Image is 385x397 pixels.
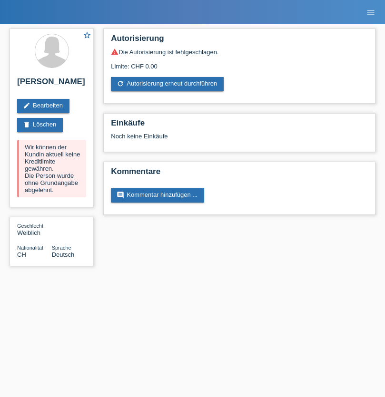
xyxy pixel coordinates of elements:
span: Nationalität [17,245,43,251]
a: editBearbeiten [17,99,69,113]
span: Geschlecht [17,223,43,229]
div: Noch keine Einkäufe [111,133,368,147]
span: Sprache [52,245,71,251]
a: commentKommentar hinzufügen ... [111,188,204,203]
i: star_border [83,31,91,39]
i: warning [111,48,118,56]
span: Schweiz [17,251,26,258]
div: Die Autorisierung ist fehlgeschlagen. [111,48,368,56]
div: Limite: CHF 0.00 [111,56,368,70]
h2: Autorisierung [111,34,368,48]
a: menu [361,9,380,15]
i: comment [117,191,124,199]
div: Weiblich [17,222,52,236]
a: star_border [83,31,91,41]
h2: Kommentare [111,167,368,181]
h2: [PERSON_NAME] [17,77,86,91]
div: Wir können der Kundin aktuell keine Kreditlimite gewähren. Die Person wurde ohne Grundangabe abge... [17,140,86,197]
i: menu [366,8,375,17]
h2: Einkäufe [111,118,368,133]
span: Deutsch [52,251,75,258]
a: deleteLöschen [17,118,63,132]
i: delete [23,121,30,128]
i: refresh [117,80,124,87]
i: edit [23,102,30,109]
a: refreshAutorisierung erneut durchführen [111,77,224,91]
